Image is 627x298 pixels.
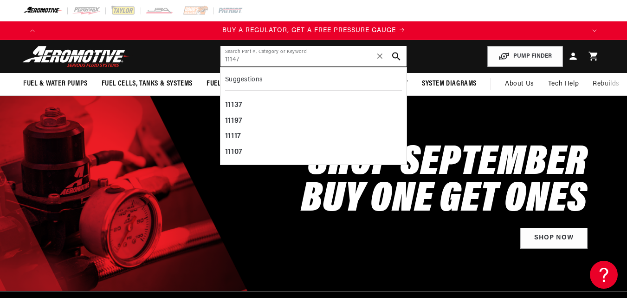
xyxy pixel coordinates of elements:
[225,129,402,145] div: 11117
[42,26,585,36] div: Announcement
[207,79,261,89] span: Fuel Regulators
[225,72,402,91] div: Suggestions
[225,98,402,113] div: 11137
[487,46,563,67] button: PUMP FINDER
[23,79,88,89] span: Fuel & Water Pumps
[415,73,484,95] summary: System Diagrams
[225,113,402,129] div: 11197
[422,79,477,89] span: System Diagrams
[95,73,200,95] summary: Fuel Cells, Tanks & Systems
[20,46,136,67] img: Aeromotive
[520,228,588,249] a: Shop Now
[593,79,620,89] span: Rebuilds
[200,73,268,95] summary: Fuel Regulators
[102,79,193,89] span: Fuel Cells, Tanks & Systems
[301,146,588,219] h2: SHOP SEPTEMBER BUY ONE GET ONES
[505,80,534,87] span: About Us
[16,73,95,95] summary: Fuel & Water Pumps
[498,73,541,95] a: About Us
[225,145,402,160] div: 11107
[23,21,42,40] button: Translation missing: en.sections.announcements.previous_announcement
[548,79,579,89] span: Tech Help
[42,26,585,36] div: 1 of 4
[220,46,407,66] input: Search by Part Number, Category or Keyword
[376,49,384,64] span: ✕
[586,73,627,95] summary: Rebuilds
[222,27,396,34] span: BUY A REGULATOR, GET A FREE PRESSURE GAUGE
[541,73,586,95] summary: Tech Help
[585,21,604,40] button: Translation missing: en.sections.announcements.next_announcement
[386,46,407,66] button: search button
[42,26,585,36] a: BUY A REGULATOR, GET A FREE PRESSURE GAUGE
